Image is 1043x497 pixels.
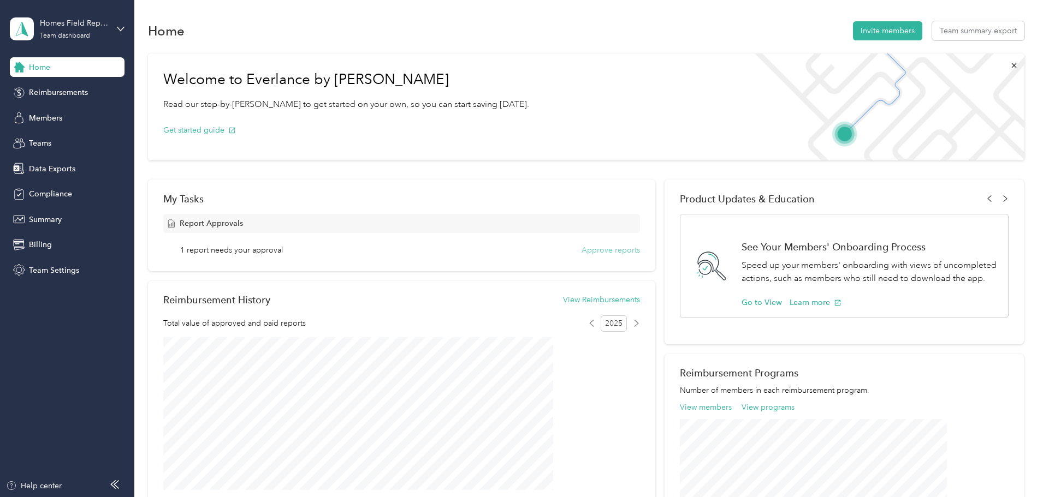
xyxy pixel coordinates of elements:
h1: Welcome to Everlance by [PERSON_NAME] [163,71,529,88]
button: Help center [6,480,62,492]
span: 1 report needs your approval [180,244,283,256]
button: View programs [742,402,795,413]
button: View members [680,402,732,413]
h2: Reimbursement History [163,294,270,306]
span: Members [29,112,62,124]
button: Get started guide [163,124,236,136]
span: Billing [29,239,52,250]
h2: Reimbursement Programs [680,367,1009,379]
h1: See Your Members' Onboarding Process [742,241,997,253]
button: View Reimbursements [563,294,640,306]
button: Learn more [790,297,841,308]
img: Welcome to everlance [744,53,1024,160]
div: My Tasks [163,193,640,205]
button: Approve reports [582,244,640,256]
span: Compliance [29,188,72,200]
h1: Home [148,25,185,37]
iframe: Everlance-gr Chat Button Frame [982,436,1043,497]
span: Total value of approved and paid reports [163,318,306,329]
p: Read our step-by-[PERSON_NAME] to get started on your own, so you can start saving [DATE]. [163,98,529,111]
button: Go to View [742,297,782,308]
span: Home [29,62,50,73]
span: 2025 [601,315,627,332]
div: Team dashboard [40,33,90,39]
span: Data Exports [29,163,75,175]
p: Speed up your members' onboarding with views of uncompleted actions, such as members who still ne... [742,259,997,285]
span: Report Approvals [180,218,243,229]
span: Teams [29,137,51,149]
span: Product Updates & Education [680,193,815,205]
span: Team Settings [29,265,79,276]
span: Reimbursements [29,87,88,98]
button: Invite members [853,21,922,40]
p: Number of members in each reimbursement program. [680,385,1009,396]
div: Homes Field Representatives [40,17,108,29]
button: Team summary export [932,21,1024,40]
span: Summary [29,214,62,225]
